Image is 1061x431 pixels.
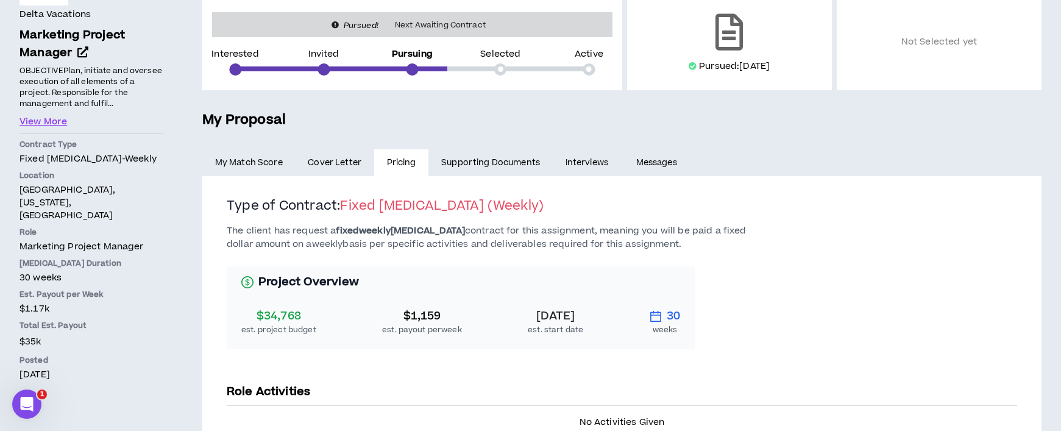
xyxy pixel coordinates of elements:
span: The client has request a contract for this assignment, meaning you will be paid a fixed dollar am... [227,224,747,251]
p: Location [20,170,163,181]
p: Role [20,227,163,238]
i: Pursued! [344,20,378,31]
p: Pursuing [392,50,433,59]
div: weeks [650,325,680,335]
p: Pursued: [DATE] [699,60,770,73]
iframe: Intercom live chat [12,390,41,419]
p: Total Est. Payout [20,320,163,331]
p: Active [575,50,603,59]
p: No Activities Given [227,416,1017,429]
p: [GEOGRAPHIC_DATA], [US_STATE], [GEOGRAPHIC_DATA] [20,183,163,222]
p: Est. Payout per Week [20,289,163,300]
button: View More [20,115,67,129]
a: Supporting Documents [428,149,552,176]
div: [DATE] [528,308,583,325]
b: fixed weekly [MEDICAL_DATA] [336,224,465,237]
span: Marketing Project Manager [20,27,125,61]
a: Pricing [374,149,429,176]
p: Contract Type [20,139,163,150]
p: Selected [480,50,520,59]
span: Fixed [MEDICAL_DATA] ( Weekly ) [340,197,544,215]
span: Next Awaiting Contract [388,19,493,31]
p: [DATE] [20,368,163,381]
p: $1.17k [20,302,163,315]
span: $35k [20,333,41,350]
span: Marketing Project Manager [20,240,144,253]
div: est. project budget [241,325,316,335]
div: est. payout per week [382,325,462,335]
p: Posted [20,355,163,366]
a: Marketing Project Manager [20,27,163,62]
p: Interested [211,50,258,59]
h3: Project Overview [241,274,680,291]
span: Fixed [MEDICAL_DATA] - weekly [20,152,157,165]
h2: Type of Contract: [227,198,1017,224]
span: 1 [37,390,47,399]
a: Interviews [553,149,623,176]
h5: My Proposal [202,110,1041,130]
p: 30 weeks [20,271,163,284]
p: Invited [308,50,339,59]
p: Not Selected yet [846,9,1032,76]
p: Role Activities [227,379,1017,405]
h4: Delta Vacations [20,8,91,21]
p: [MEDICAL_DATA] Duration [20,258,163,269]
a: Messages [623,149,692,176]
p: OBJECTIVEPlan, initiate and oversee execution of all elements of a project. Responsible for the m... [20,64,163,110]
div: $34,768 [241,308,316,325]
span: dollar [241,276,254,288]
div: 30 [650,308,680,325]
div: $1,159 [382,308,462,325]
div: est. start date [528,325,583,335]
span: Cover Letter [308,156,361,169]
span: calendar [650,310,662,322]
a: My Match Score [202,149,296,176]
